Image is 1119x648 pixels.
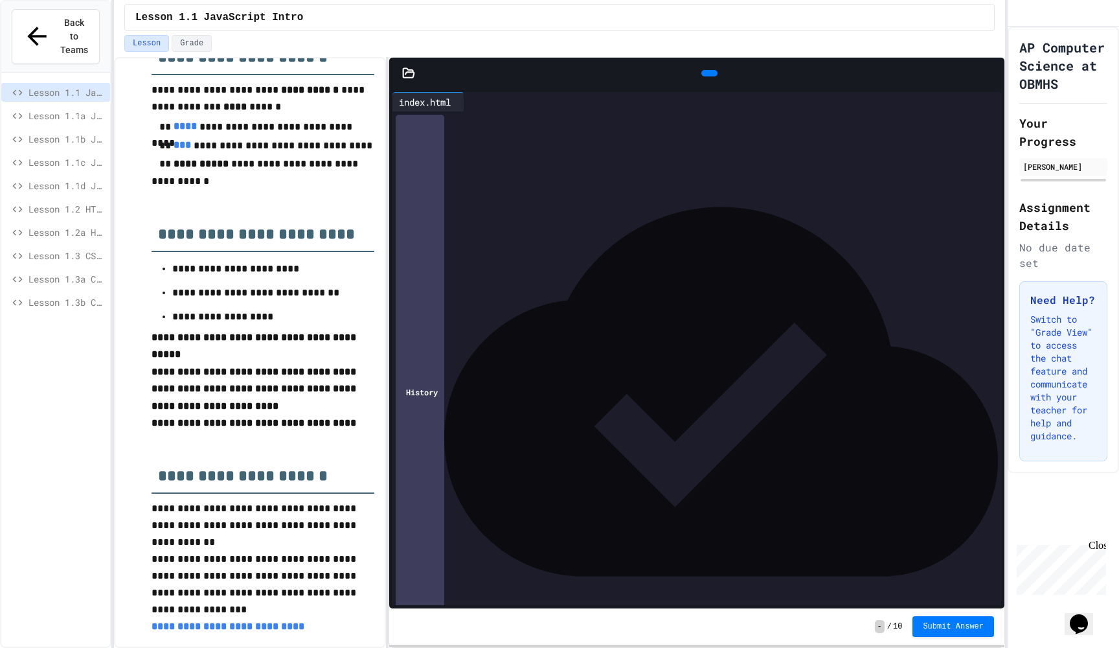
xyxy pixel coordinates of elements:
iframe: chat widget [1012,540,1106,595]
span: Lesson 1.2 HTML Basics [28,202,105,216]
span: Lesson 1.2a HTML Continued [28,226,105,239]
span: Back to Teams [59,16,89,57]
h2: Assignment Details [1019,198,1107,235]
span: / [887,621,892,632]
span: Submit Answer [923,621,984,632]
div: index.html [392,95,457,109]
h2: Your Progress [1019,114,1107,150]
h1: AP Computer Science at OBMHS [1019,38,1107,93]
span: Lesson 1.3b CSS Backgrounds [28,295,105,309]
span: Lesson 1.1a JavaScript Intro [28,109,105,122]
div: [PERSON_NAME] [1023,161,1103,172]
div: No due date set [1019,240,1107,271]
span: Lesson 1.1c JS Intro [28,156,105,169]
span: Lesson 1.3 CSS Introduction [28,249,105,262]
button: Submit Answer [912,616,994,637]
div: index.html [392,92,464,111]
span: Lesson 1.1 JavaScript Intro [28,86,105,99]
p: Switch to "Grade View" to access the chat feature and communicate with your teacher for help and ... [1030,313,1096,443]
button: Grade [172,35,212,52]
span: Lesson 1.1d JavaScript [28,179,105,192]
span: Lesson 1.1b JavaScript Intro [28,132,105,146]
iframe: chat widget [1065,596,1106,635]
span: Lesson 1.1 JavaScript Intro [135,10,303,25]
h3: Need Help? [1030,292,1096,308]
div: Chat with us now!Close [5,5,89,82]
span: Lesson 1.3a CSS Selectors [28,272,105,286]
button: Back to Teams [12,9,100,64]
button: Lesson [124,35,169,52]
span: 10 [893,621,902,632]
span: - [875,620,885,633]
